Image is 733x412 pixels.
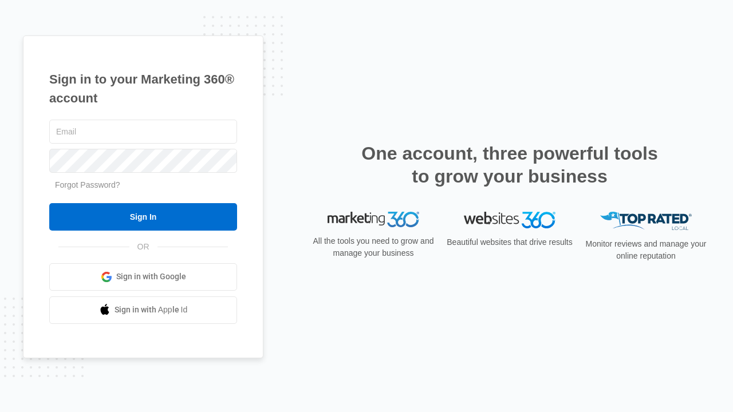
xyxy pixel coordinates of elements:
[464,212,555,228] img: Websites 360
[49,263,237,291] a: Sign in with Google
[49,203,237,231] input: Sign In
[309,235,438,259] p: All the tools you need to grow and manage your business
[49,296,237,324] a: Sign in with Apple Id
[55,180,120,189] a: Forgot Password?
[116,271,186,283] span: Sign in with Google
[49,120,237,144] input: Email
[129,241,157,253] span: OR
[582,238,710,262] p: Monitor reviews and manage your online reputation
[446,236,574,248] p: Beautiful websites that drive results
[328,212,419,228] img: Marketing 360
[600,212,692,231] img: Top Rated Local
[115,304,188,316] span: Sign in with Apple Id
[358,142,661,188] h2: One account, three powerful tools to grow your business
[49,70,237,108] h1: Sign in to your Marketing 360® account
